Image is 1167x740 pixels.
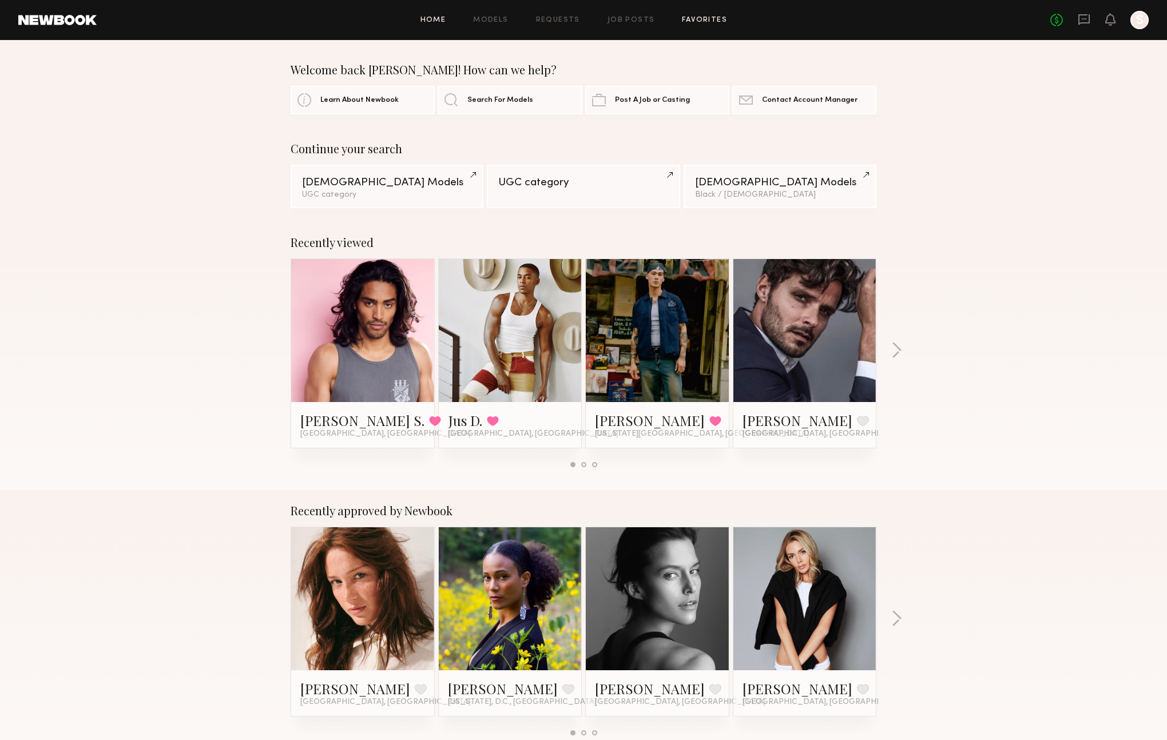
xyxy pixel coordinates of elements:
div: Recently approved by Newbook [291,504,876,518]
a: Favorites [682,17,727,24]
a: [PERSON_NAME] [743,411,852,429]
a: [PERSON_NAME] [743,679,852,698]
div: [DEMOGRAPHIC_DATA] Models [302,177,472,188]
a: [PERSON_NAME] [448,679,558,698]
div: Recently viewed [291,236,876,249]
div: Continue your search [291,142,876,156]
a: Home [420,17,446,24]
a: Requests [536,17,580,24]
a: S [1130,11,1149,29]
a: Models [473,17,508,24]
span: [GEOGRAPHIC_DATA], [GEOGRAPHIC_DATA] [300,429,471,439]
div: UGC category [498,177,668,188]
a: [PERSON_NAME] [595,411,705,429]
div: [DEMOGRAPHIC_DATA] Models [695,177,865,188]
a: [PERSON_NAME] [300,679,410,698]
a: Learn About Newbook [291,86,435,114]
span: Search For Models [467,97,533,104]
div: UGC category [302,191,472,199]
a: [DEMOGRAPHIC_DATA] ModelsBlack / [DEMOGRAPHIC_DATA] [684,165,876,208]
a: [PERSON_NAME] S. [300,411,424,429]
span: Post A Job or Casting [615,97,690,104]
span: [GEOGRAPHIC_DATA], [GEOGRAPHIC_DATA] [743,698,913,707]
span: Learn About Newbook [320,97,399,104]
a: Post A Job or Casting [585,86,729,114]
a: Job Posts [608,17,655,24]
span: [GEOGRAPHIC_DATA], [GEOGRAPHIC_DATA] [595,698,765,707]
a: UGC category [487,165,680,208]
a: [DEMOGRAPHIC_DATA] ModelsUGC category [291,165,483,208]
div: Welcome back [PERSON_NAME]! How can we help? [291,63,876,77]
a: [PERSON_NAME] [595,679,705,698]
a: Jus D. [448,411,482,429]
span: [US_STATE][GEOGRAPHIC_DATA], [GEOGRAPHIC_DATA] [595,429,809,439]
a: Contact Account Manager [732,86,876,114]
span: [US_STATE], D.C., [GEOGRAPHIC_DATA] [448,698,597,707]
span: Contact Account Manager [762,97,858,104]
span: [GEOGRAPHIC_DATA], [GEOGRAPHIC_DATA] [743,429,913,439]
div: Black / [DEMOGRAPHIC_DATA] [695,191,865,199]
a: Search For Models [438,86,582,114]
span: [GEOGRAPHIC_DATA], [GEOGRAPHIC_DATA] [448,429,618,439]
span: [GEOGRAPHIC_DATA], [GEOGRAPHIC_DATA] [300,698,471,707]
